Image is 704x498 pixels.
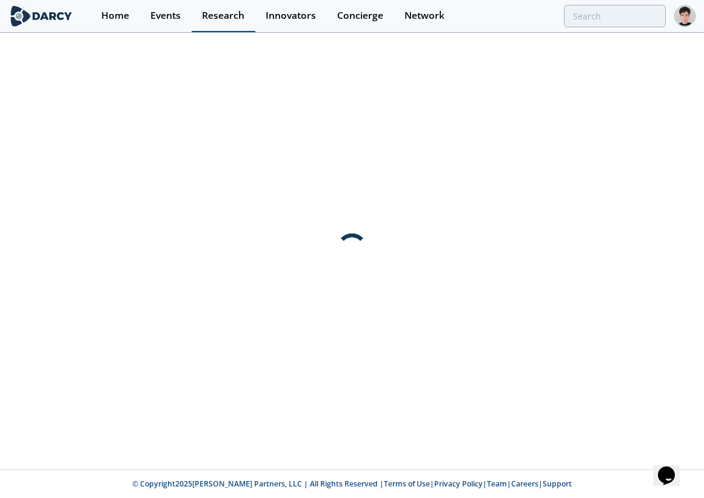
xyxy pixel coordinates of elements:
input: Advanced Search [564,5,666,27]
img: logo-wide.svg [8,5,74,27]
a: Support [543,479,572,489]
a: Privacy Policy [434,479,483,489]
div: Events [150,11,181,21]
a: Team [487,479,507,489]
div: Home [101,11,129,21]
p: © Copyright 2025 [PERSON_NAME] Partners, LLC | All Rights Reserved | | | | | [59,479,646,490]
iframe: chat widget [653,449,692,486]
img: Profile [674,5,696,27]
div: Innovators [266,11,316,21]
div: Network [404,11,444,21]
a: Careers [511,479,538,489]
div: Research [202,11,244,21]
div: Concierge [337,11,383,21]
a: Terms of Use [384,479,430,489]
